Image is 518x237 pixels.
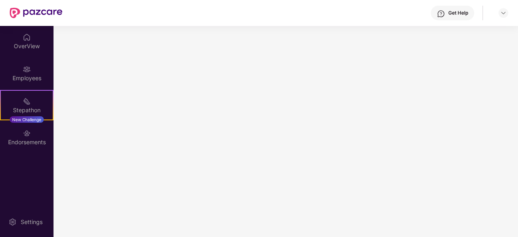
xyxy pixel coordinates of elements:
[448,10,468,16] div: Get Help
[1,106,53,114] div: Stepathon
[23,129,31,137] img: svg+xml;base64,PHN2ZyBpZD0iRW5kb3JzZW1lbnRzIiB4bWxucz0iaHR0cDovL3d3dy53My5vcmcvMjAwMC9zdmciIHdpZH...
[10,8,62,18] img: New Pazcare Logo
[500,10,507,16] img: svg+xml;base64,PHN2ZyBpZD0iRHJvcGRvd24tMzJ4MzIiIHhtbG5zPSJodHRwOi8vd3d3LnczLm9yZy8yMDAwL3N2ZyIgd2...
[10,116,44,123] div: New Challenge
[9,218,17,226] img: svg+xml;base64,PHN2ZyBpZD0iU2V0dGluZy0yMHgyMCIgeG1sbnM9Imh0dHA6Ly93d3cudzMub3JnLzIwMDAvc3ZnIiB3aW...
[437,10,445,18] img: svg+xml;base64,PHN2ZyBpZD0iSGVscC0zMngzMiIgeG1sbnM9Imh0dHA6Ly93d3cudzMub3JnLzIwMDAvc3ZnIiB3aWR0aD...
[18,218,45,226] div: Settings
[23,97,31,105] img: svg+xml;base64,PHN2ZyB4bWxucz0iaHR0cDovL3d3dy53My5vcmcvMjAwMC9zdmciIHdpZHRoPSIyMSIgaGVpZ2h0PSIyMC...
[23,65,31,73] img: svg+xml;base64,PHN2ZyBpZD0iRW1wbG95ZWVzIiB4bWxucz0iaHR0cDovL3d3dy53My5vcmcvMjAwMC9zdmciIHdpZHRoPS...
[23,33,31,41] img: svg+xml;base64,PHN2ZyBpZD0iSG9tZSIgeG1sbnM9Imh0dHA6Ly93d3cudzMub3JnLzIwMDAvc3ZnIiB3aWR0aD0iMjAiIG...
